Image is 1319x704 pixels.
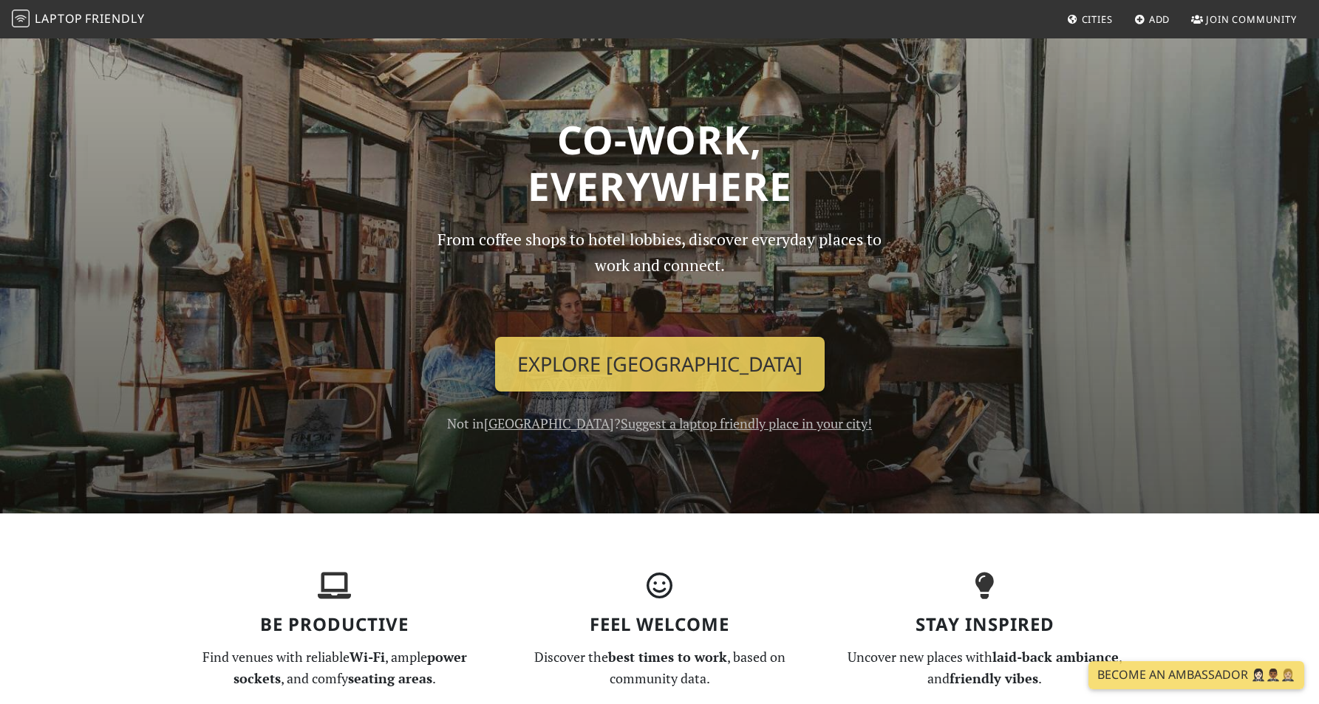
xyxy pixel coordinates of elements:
p: Discover the , based on community data. [506,646,814,689]
span: Not in ? [447,414,872,432]
a: Cities [1061,6,1119,33]
a: Join Community [1185,6,1303,33]
span: Laptop [35,10,83,27]
span: Add [1149,13,1170,26]
a: Add [1128,6,1176,33]
p: Find venues with reliable , ample , and comfy . [181,646,488,689]
span: Cities [1082,13,1113,26]
a: Explore [GEOGRAPHIC_DATA] [495,337,825,392]
a: Become an Ambassador 🤵🏻‍♀️🤵🏾‍♂️🤵🏼‍♀️ [1088,661,1304,689]
strong: best times to work [608,648,727,666]
a: LaptopFriendly LaptopFriendly [12,7,145,33]
strong: seating areas [348,669,432,687]
strong: friendly vibes [950,669,1038,687]
h3: Feel Welcome [506,614,814,635]
span: Friendly [85,10,144,27]
h1: Co-work, Everywhere [181,116,1139,210]
a: [GEOGRAPHIC_DATA] [484,414,614,432]
h3: Be Productive [181,614,488,635]
img: LaptopFriendly [12,10,30,27]
h3: Stay Inspired [831,614,1139,635]
a: Suggest a laptop friendly place in your city! [621,414,872,432]
span: Join Community [1206,13,1297,26]
strong: Wi-Fi [350,648,385,666]
p: From coffee shops to hotel lobbies, discover everyday places to work and connect. [425,227,895,325]
p: Uncover new places with , and . [831,646,1139,689]
strong: laid-back ambiance [992,648,1119,666]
